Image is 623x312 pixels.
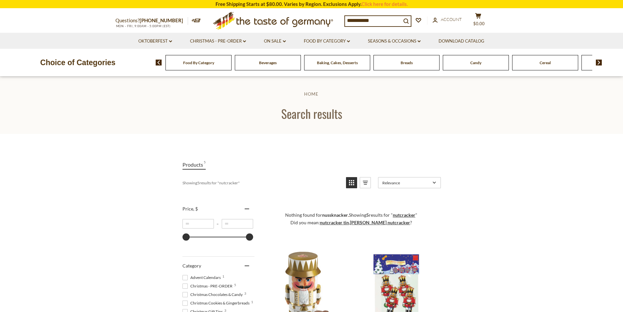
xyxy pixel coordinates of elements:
span: Christmas Chocolates & Candy [182,292,245,298]
img: next arrow [596,60,602,65]
a: Seasons & Occasions [368,38,421,45]
span: Christmas Cookies & Gingerbreads [182,300,251,306]
a: Click here for details. [361,1,408,7]
button: $0.00 [469,13,488,29]
span: 3 [224,309,226,312]
a: View Products Tab [182,160,206,170]
a: Beverages [259,60,277,65]
a: Candy [470,60,481,65]
a: Cereal [540,60,551,65]
b: 5 [197,180,199,185]
div: Showing results for " " [182,177,341,188]
b: 5 [366,212,369,218]
a: [PHONE_NUMBER] [140,17,183,23]
span: 5 [204,160,206,169]
a: nutcracker [393,212,415,218]
a: Baking, Cakes, Desserts [317,60,358,65]
img: previous arrow [156,60,162,65]
span: – [214,221,222,226]
span: MON - FRI, 9:00AM - 5:00PM (EST) [115,24,171,28]
a: Breads [401,60,413,65]
span: , $ [193,206,198,211]
b: nussknacker [322,212,348,218]
p: Questions? [115,16,188,25]
span: $0.00 [473,21,485,26]
span: 1 [251,300,253,303]
a: Food By Category [183,60,214,65]
input: Maximum value [222,219,253,229]
span: Nothing found for [285,212,348,218]
span: Account [441,17,462,22]
span: Relevance [382,180,430,185]
a: View grid mode [346,177,357,188]
a: Account [433,16,462,23]
a: On Sale [264,38,286,45]
span: Did you mean: , ? [290,220,412,225]
div: . [263,205,440,233]
span: 5 [234,283,236,286]
span: Showing results for " " [349,212,417,218]
a: Oktoberfest [138,38,172,45]
a: Download Catalog [439,38,484,45]
a: Home [304,91,319,97]
a: nutcracker tin [320,220,349,225]
span: Category [182,263,201,268]
input: Minimum value [182,219,214,229]
span: Advent Calendars [182,275,223,281]
a: Christmas - PRE-ORDER [190,38,246,45]
a: [PERSON_NAME] nutcracker [350,220,410,225]
span: 1 [222,275,224,278]
h1: Search results [20,106,603,121]
span: Price [182,206,198,211]
a: View list mode [360,177,371,188]
span: 3 [244,292,246,295]
span: Christmas - PRE-ORDER [182,283,234,289]
a: Food By Category [304,38,350,45]
a: Sort options [378,177,441,188]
